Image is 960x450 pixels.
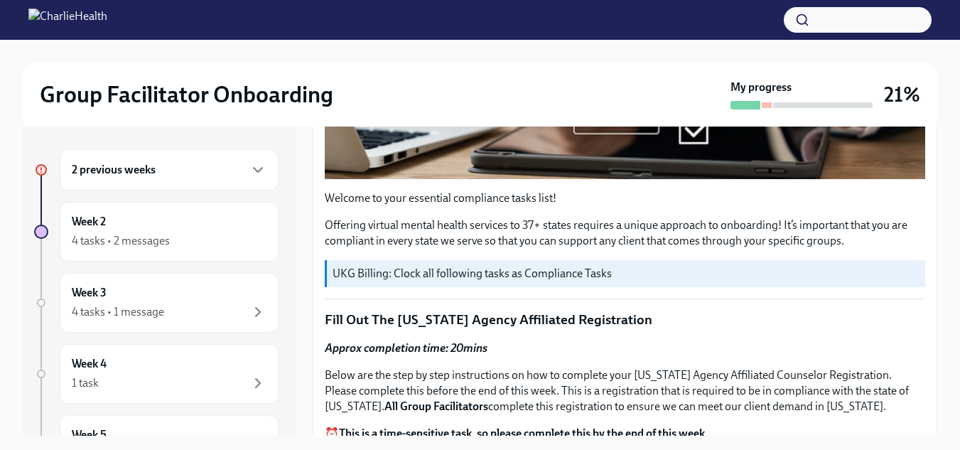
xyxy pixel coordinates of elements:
p: ⏰ [325,426,925,441]
a: Week 24 tasks • 2 messages [34,202,279,262]
p: UKG Billing: Clock all following tasks as Compliance Tasks [333,266,919,282]
div: 4 tasks • 1 message [72,304,164,320]
h6: Week 5 [72,427,107,443]
a: Week 34 tasks • 1 message [34,273,279,333]
strong: My progress [730,80,792,95]
p: Offering virtual mental health services to 37+ states requires a unique approach to onboarding! I... [325,218,925,249]
h3: 21% [884,82,920,107]
div: 4 tasks • 2 messages [72,233,170,249]
div: 2 previous weeks [60,149,279,191]
h6: Week 3 [72,285,107,301]
p: Below are the step by step instructions on how to complete your [US_STATE] Agency Affiliated Coun... [325,368,925,414]
h6: Week 4 [72,356,107,372]
p: Fill Out The [US_STATE] Agency Affiliated Registration [325,311,925,329]
strong: All Group Facilitators [384,400,488,413]
h6: Week 2 [72,214,106,230]
p: Welcome to your essential compliance tasks list! [325,191,925,206]
strong: This is a time-sensitive task, so please complete this by the end of this week. [339,427,708,440]
a: Week 41 task [34,344,279,404]
img: CharlieHealth [28,9,107,31]
h6: 2 previous weeks [72,162,156,178]
h2: Group Facilitator Onboarding [40,80,333,109]
strong: Approx completion time: 20mins [325,341,487,355]
div: 1 task [72,375,99,391]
